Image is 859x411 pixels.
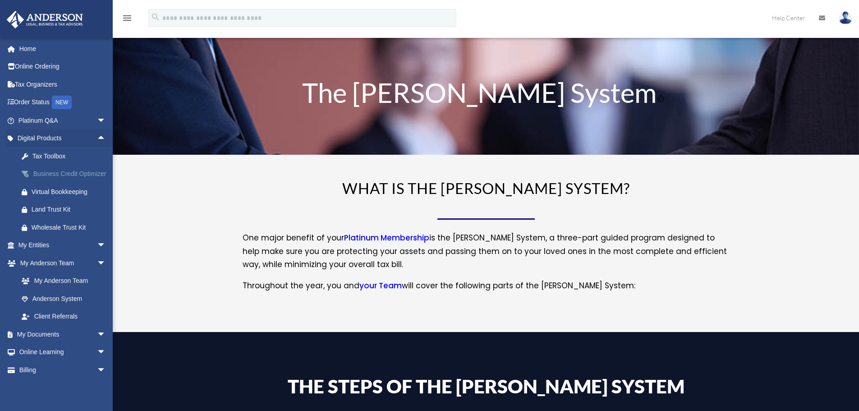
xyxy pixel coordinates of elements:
a: Anderson System [13,290,115,308]
a: Platinum Q&Aarrow_drop_down [6,111,119,129]
div: Business Credit Optimizer [32,168,108,180]
a: Order StatusNEW [6,93,119,112]
h4: The Steps of the [PERSON_NAME] System [243,377,730,400]
a: Business Credit Optimizer [13,165,119,183]
p: One major benefit of your is the [PERSON_NAME] System, a three-part guided program designed to he... [243,231,730,279]
span: arrow_drop_down [97,343,115,362]
div: Tax Toolbox [32,151,108,162]
img: Anderson Advisors Platinum Portal [4,11,86,28]
div: Virtual Bookkeeping [32,186,108,198]
a: Tax Organizers [6,75,119,93]
div: Wholesale Trust Kit [32,222,108,233]
a: Wholesale Trust Kit [13,218,119,236]
a: Client Referrals [13,308,119,326]
span: arrow_drop_down [97,325,115,344]
a: Billingarrow_drop_down [6,361,119,379]
a: Platinum Membership [344,232,429,248]
a: Home [6,40,119,58]
span: arrow_drop_down [97,361,115,379]
span: arrow_drop_up [97,129,115,148]
a: My Anderson Team [13,272,119,290]
a: Virtual Bookkeeping [13,183,119,201]
span: arrow_drop_down [97,254,115,272]
a: Online Learningarrow_drop_down [6,343,119,361]
i: search [151,12,161,22]
img: User Pic [839,11,852,24]
span: arrow_drop_down [97,236,115,255]
a: Land Trust Kit [13,201,119,219]
a: your Team [359,280,402,296]
a: Digital Productsarrow_drop_up [6,129,119,148]
span: WHAT IS THE [PERSON_NAME] SYSTEM? [342,179,630,197]
a: Events Calendar [6,379,119,397]
a: menu [122,16,133,23]
i: menu [122,13,133,23]
a: Tax Toolbox [13,147,119,165]
h1: The [PERSON_NAME] System [243,79,730,111]
a: My Documentsarrow_drop_down [6,325,119,343]
a: My Anderson Teamarrow_drop_down [6,254,119,272]
div: NEW [52,96,72,109]
p: Throughout the year, you and will cover the following parts of the [PERSON_NAME] System: [243,279,730,293]
a: My Entitiesarrow_drop_down [6,236,119,254]
a: Online Ordering [6,58,119,76]
span: arrow_drop_down [97,111,115,130]
div: Land Trust Kit [32,204,108,215]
